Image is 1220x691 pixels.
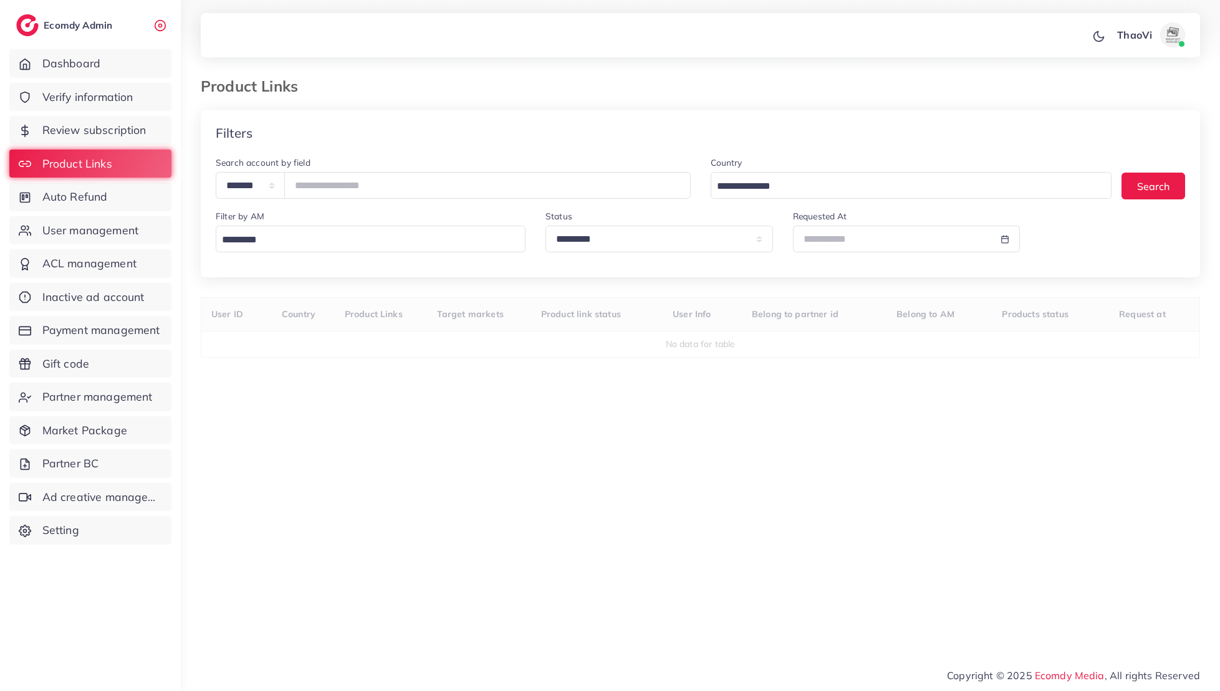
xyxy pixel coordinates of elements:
[1110,22,1190,47] a: ThaoViavatar
[42,156,112,172] span: Product Links
[42,389,153,405] span: Partner management
[218,231,518,250] input: Search for option
[947,668,1200,683] span: Copyright © 2025
[793,210,847,222] label: Requested At
[9,449,171,478] a: Partner BC
[9,116,171,145] a: Review subscription
[9,183,171,211] a: Auto Refund
[9,249,171,278] a: ACL management
[545,210,572,222] label: Status
[42,89,133,105] span: Verify information
[9,216,171,245] a: User management
[42,189,108,205] span: Auto Refund
[42,289,145,305] span: Inactive ad account
[9,483,171,512] a: Ad creative management
[1160,22,1185,47] img: avatar
[201,77,308,95] h3: Product Links
[1117,27,1152,42] p: ThaoVi
[9,316,171,345] a: Payment management
[42,422,127,439] span: Market Package
[42,322,160,338] span: Payment management
[711,156,742,169] label: Country
[216,156,310,169] label: Search account by field
[42,55,100,72] span: Dashboard
[9,150,171,178] a: Product Links
[9,283,171,312] a: Inactive ad account
[16,14,39,36] img: logo
[9,83,171,112] a: Verify information
[42,522,79,538] span: Setting
[713,177,1096,196] input: Search for option
[9,49,171,78] a: Dashboard
[42,122,146,138] span: Review subscription
[216,210,264,222] label: Filter by AM
[42,455,99,472] span: Partner BC
[9,416,171,445] a: Market Package
[1122,173,1185,199] button: Search
[9,350,171,378] a: Gift code
[42,255,137,272] span: ACL management
[16,14,115,36] a: logoEcomdy Admin
[1105,668,1200,683] span: , All rights Reserved
[42,356,89,372] span: Gift code
[9,516,171,545] a: Setting
[711,172,1112,199] div: Search for option
[42,489,162,505] span: Ad creative management
[1035,669,1105,682] a: Ecomdy Media
[42,222,138,239] span: User management
[216,226,526,252] div: Search for option
[216,125,252,141] h4: Filters
[9,383,171,411] a: Partner management
[44,19,115,31] h2: Ecomdy Admin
